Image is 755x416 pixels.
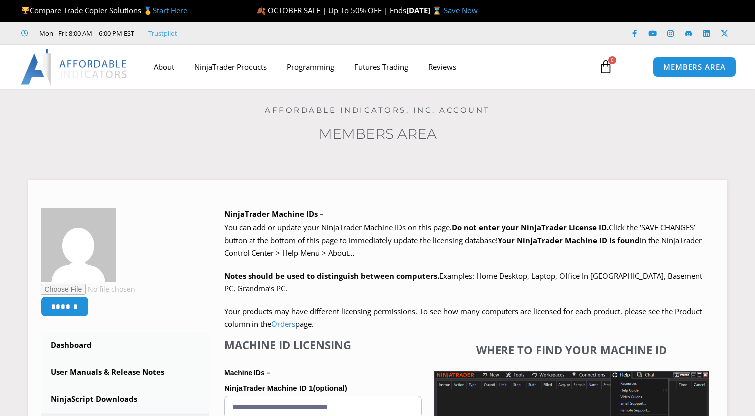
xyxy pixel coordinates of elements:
a: Programming [277,55,344,78]
a: Affordable Indicators, Inc. Account [265,105,490,115]
img: LogoAI | Affordable Indicators – NinjaTrader [21,49,128,85]
h4: Where to find your Machine ID [434,343,709,356]
h4: Machine ID Licensing [224,338,422,351]
label: NinjaTrader Machine ID 1 [224,381,422,396]
a: About [144,55,184,78]
a: Dashboard [41,332,210,358]
span: 0 [608,56,616,64]
span: MEMBERS AREA [663,63,726,71]
a: Reviews [418,55,466,78]
span: Examples: Home Desktop, Laptop, Office In [GEOGRAPHIC_DATA], Basement PC, Grandma’s PC. [224,271,702,294]
b: Do not enter your NinjaTrader License ID. [452,222,609,232]
a: NinjaTrader Products [184,55,277,78]
strong: [DATE] ⌛ [406,5,444,15]
strong: Your NinjaTrader Machine ID is found [498,235,640,245]
a: User Manuals & Release Notes [41,359,210,385]
b: NinjaTrader Machine IDs – [224,209,324,219]
a: MEMBERS AREA [653,57,736,77]
a: Start Here [153,5,187,15]
span: You can add or update your NinjaTrader Machine IDs on this page. [224,222,452,232]
a: Trustpilot [148,27,177,39]
nav: Menu [144,55,589,78]
a: 0 [584,52,628,81]
span: 🍂 OCTOBER SALE | Up To 50% OFF | Ends [256,5,406,15]
span: Compare Trade Copier Solutions 🥇 [21,5,187,15]
img: 3607db31b7cf5e81d2b64e8615821dc08e7e4d2c678abb692043fbeb0c3b14c4 [41,208,116,282]
span: (optional) [313,384,347,392]
a: Members Area [319,125,437,142]
strong: Machine IDs – [224,369,270,377]
span: Click the ‘SAVE CHANGES’ button at the bottom of this page to immediately update the licensing da... [224,222,702,258]
a: NinjaScript Downloads [41,386,210,412]
a: Futures Trading [344,55,418,78]
span: Mon - Fri: 8:00 AM – 6:00 PM EST [37,27,134,39]
a: Save Now [444,5,478,15]
span: Your products may have different licensing permissions. To see how many computers are licensed fo... [224,306,702,329]
img: 🏆 [22,7,29,14]
strong: Notes should be used to distinguish between computers. [224,271,439,281]
a: Orders [271,319,295,329]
